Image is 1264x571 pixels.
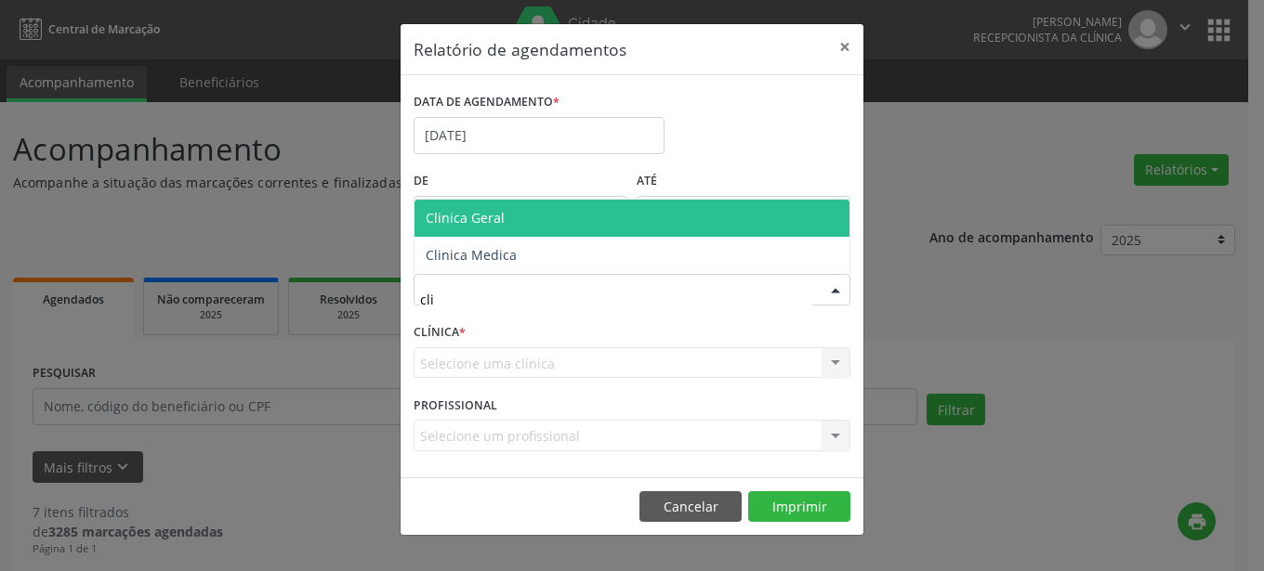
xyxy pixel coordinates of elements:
[639,491,742,523] button: Cancelar
[414,196,627,233] input: Selecione o horário inicial
[420,280,812,318] input: Seleciona uma especialidade
[414,391,497,420] label: PROFISSIONAL
[748,491,850,523] button: Imprimir
[414,117,665,154] input: Selecione uma data ou intervalo
[414,318,466,347] label: CLÍNICA
[637,167,850,196] label: ATÉ
[414,88,560,117] label: DATA DE AGENDAMENTO
[426,246,517,264] span: Clinica Medica
[414,37,626,61] h5: Relatório de agendamentos
[426,209,505,227] span: Clinica Geral
[414,167,627,196] label: De
[637,196,850,233] input: Selecione o horário final
[826,24,863,70] button: Close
